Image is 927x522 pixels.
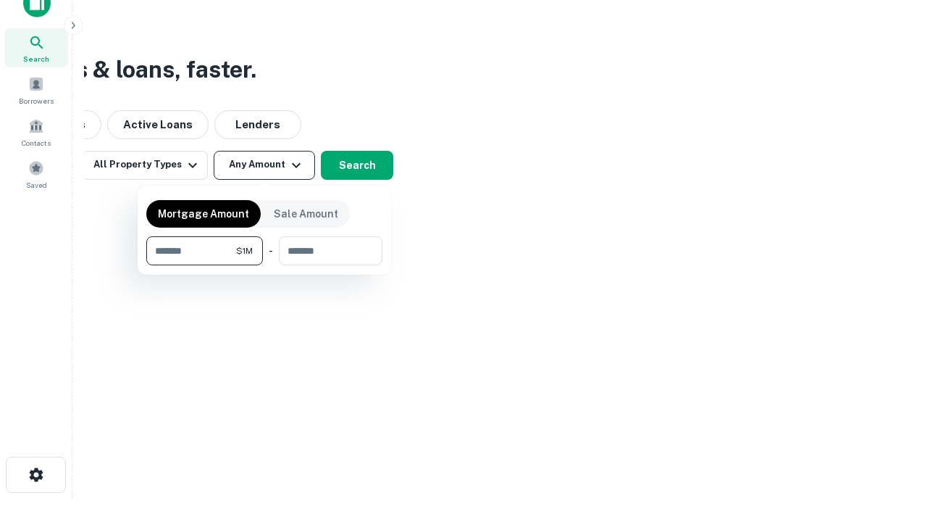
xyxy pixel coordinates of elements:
[855,406,927,476] iframe: Chat Widget
[158,206,249,222] p: Mortgage Amount
[236,244,253,257] span: $1M
[274,206,338,222] p: Sale Amount
[269,236,273,265] div: -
